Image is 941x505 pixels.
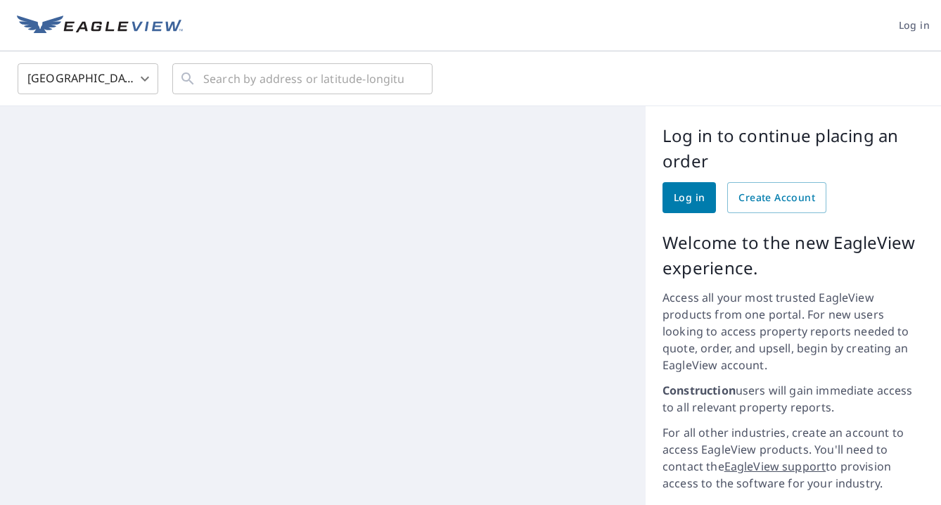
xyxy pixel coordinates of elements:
p: Access all your most trusted EagleView products from one portal. For new users looking to access ... [662,289,924,373]
input: Search by address or latitude-longitude [203,59,404,98]
p: users will gain immediate access to all relevant property reports. [662,382,924,416]
span: Log in [674,189,705,207]
div: [GEOGRAPHIC_DATA] [18,59,158,98]
strong: Construction [662,383,736,398]
p: Welcome to the new EagleView experience. [662,230,924,281]
p: Log in to continue placing an order [662,123,924,174]
a: Log in [662,182,716,213]
span: Log in [899,17,930,34]
img: EV Logo [17,15,183,37]
a: Create Account [727,182,826,213]
a: EagleView support [724,459,826,474]
span: Create Account [738,189,815,207]
p: For all other industries, create an account to access EagleView products. You'll need to contact ... [662,424,924,492]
